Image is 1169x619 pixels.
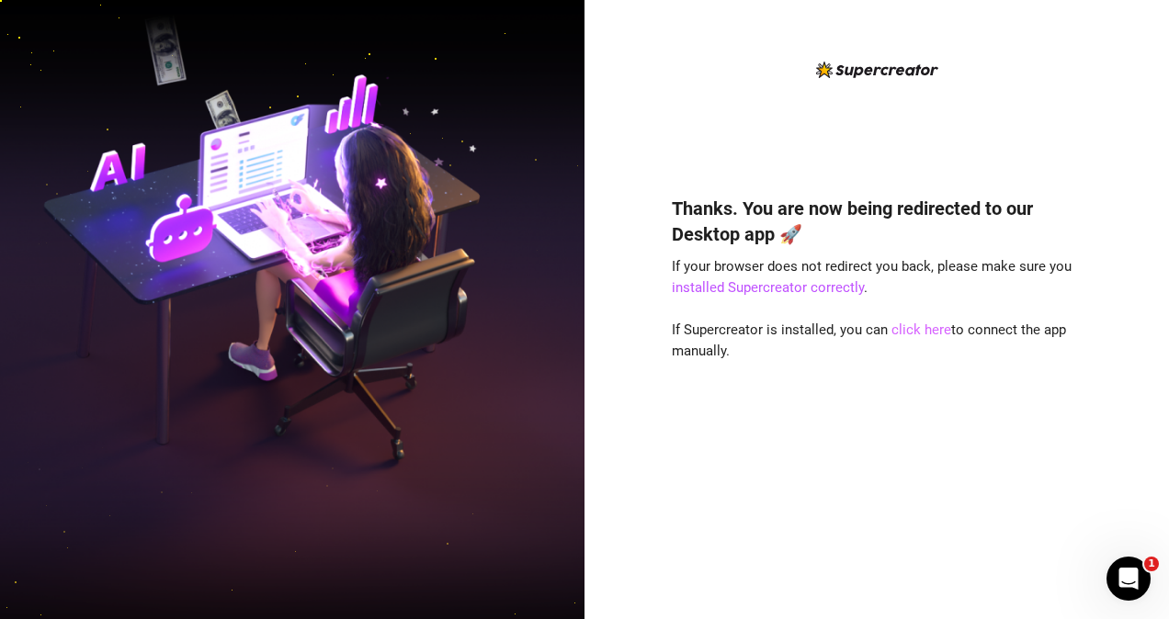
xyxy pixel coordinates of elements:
[1107,557,1151,601] iframe: Intercom live chat
[891,321,951,338] a: click here
[816,62,938,78] img: logo-BBDzfeDw.svg
[672,258,1072,297] span: If your browser does not redirect you back, please make sure you .
[672,321,1066,360] span: If Supercreator is installed, you can to connect the app manually.
[672,196,1082,247] h4: Thanks. You are now being redirected to our Desktop app 🚀
[672,279,864,296] a: installed Supercreator correctly
[1144,557,1159,571] span: 1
